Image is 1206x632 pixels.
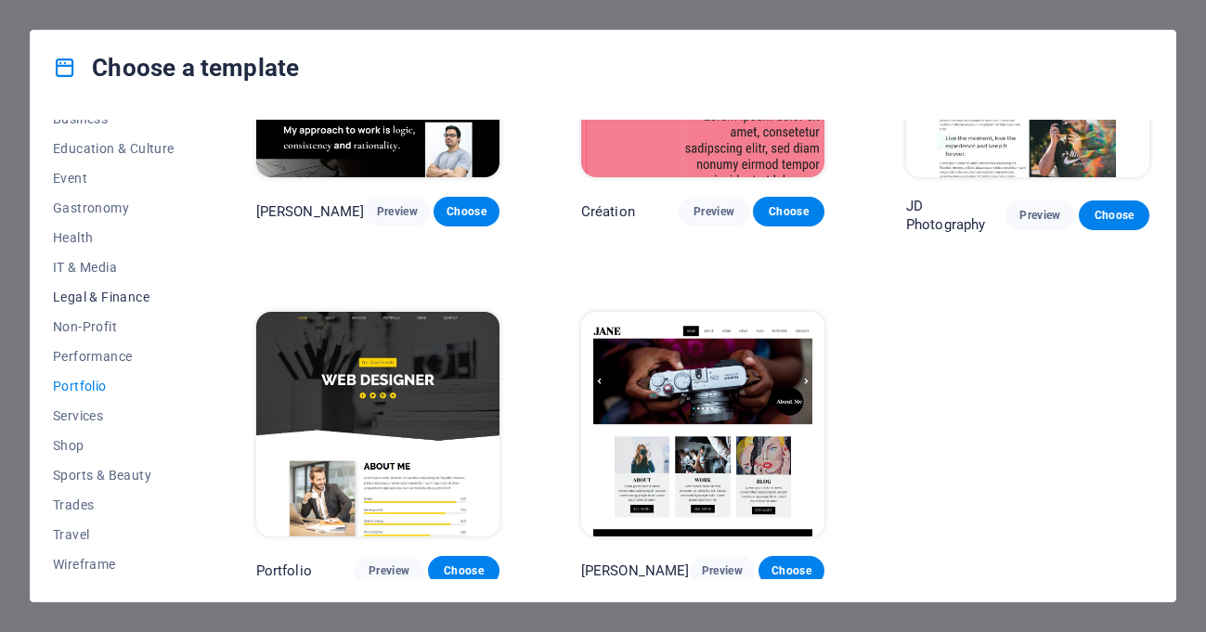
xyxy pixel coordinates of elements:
button: Choose [753,197,823,226]
p: [PERSON_NAME] [581,561,690,580]
span: Choose [443,563,484,578]
button: Preview [364,197,430,226]
span: Choose [768,204,809,219]
p: JD Photography [906,197,1005,234]
span: IT & Media [53,260,175,275]
span: Portfolio [53,379,175,393]
img: Portfolio [256,312,499,536]
button: Sports & Beauty [53,460,175,490]
span: Services [53,408,175,423]
span: Education & Culture [53,141,175,156]
span: Wireframe [53,557,175,572]
span: Shop [53,438,175,453]
button: Preview [690,556,756,586]
span: Preview [369,563,409,578]
button: Performance [53,342,175,371]
button: Choose [434,197,499,226]
span: Performance [53,349,175,364]
button: Portfolio [53,371,175,401]
button: Shop [53,431,175,460]
button: Event [53,163,175,193]
span: Choose [773,563,810,578]
span: Event [53,171,175,186]
span: Gastronomy [53,200,175,215]
span: Legal & Finance [53,290,175,304]
button: Trades [53,490,175,520]
span: Preview [705,563,741,578]
button: Wireframe [53,549,175,579]
span: Health [53,230,175,245]
button: Health [53,223,175,252]
button: Travel [53,520,175,549]
p: Création [581,202,635,221]
span: Sports & Beauty [53,468,175,483]
button: Preview [679,197,749,226]
span: Travel [53,527,175,542]
button: Gastronomy [53,193,175,223]
span: Trades [53,497,175,512]
button: Legal & Finance [53,282,175,312]
button: Services [53,401,175,431]
p: [PERSON_NAME] [256,202,365,221]
button: IT & Media [53,252,175,282]
span: Preview [694,204,734,219]
span: Non-Profit [53,319,175,334]
button: Preview [354,556,424,586]
span: Preview [1020,208,1061,223]
button: Choose [428,556,499,586]
button: Education & Culture [53,134,175,163]
span: Choose [1094,208,1135,223]
button: Choose [759,556,824,586]
p: Portfolio [256,561,312,580]
img: Jane [581,312,824,536]
h4: Choose a template [53,53,299,83]
button: Preview [1005,200,1076,230]
button: Non-Profit [53,312,175,342]
span: Choose [448,204,485,219]
button: Choose [1079,200,1149,230]
span: Preview [379,204,415,219]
